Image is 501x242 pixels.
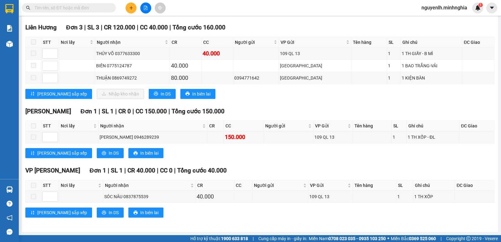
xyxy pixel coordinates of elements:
[99,108,100,115] span: |
[351,37,387,48] th: Tên hàng
[221,236,248,241] strong: 1900 633 818
[314,134,352,141] div: 109 QL 13
[462,37,494,48] th: ĐC Giao
[308,191,353,203] td: 109 QL 13
[414,193,454,200] div: 1 TH XỐP
[6,186,13,193] img: warehouse-icon
[115,108,117,115] span: |
[172,108,225,115] span: Tổng cước 150.000
[397,193,412,200] div: 1
[192,90,210,97] span: In biên lai
[486,3,497,13] button: caret-down
[101,24,102,31] span: |
[87,24,99,31] span: SL 3
[413,180,455,191] th: Ghi chú
[30,210,35,215] span: sort-ascending
[140,24,168,31] span: CC 40.000
[100,122,201,129] span: Người nhận
[160,167,173,174] span: CC 0
[402,62,461,69] div: 1 BAO TRẮNG-VẢI
[7,229,13,235] span: message
[118,108,131,115] span: CR 0
[80,108,97,115] span: Đơn 1
[140,150,158,157] span: In biên lai
[177,167,227,174] span: Tổng cước 40.000
[180,89,215,99] button: printerIn biên lai
[309,235,386,242] span: Miền Nam
[253,235,254,242] span: |
[104,193,194,200] div: SÓC NÂU 0837875539
[26,6,30,10] span: search
[353,121,392,131] th: Tên hàng
[140,3,151,13] button: file-add
[489,5,495,11] span: caret-down
[41,121,59,131] th: STT
[402,75,461,81] div: 1 KIỆN BÀN
[197,192,233,201] div: 40.000
[202,37,233,48] th: CC
[6,25,13,32] img: solution-icon
[132,108,134,115] span: |
[109,150,119,157] span: In DS
[66,24,83,31] span: Đơn 3
[25,208,92,218] button: sort-ascending[PERSON_NAME] sắp xếp
[157,167,158,174] span: |
[388,75,400,81] div: 1
[104,24,135,31] span: CR 120.000
[171,61,200,70] div: 40.000
[353,180,396,191] th: Tên hàng
[441,235,442,242] span: |
[315,122,346,129] span: VP Gửi
[133,151,138,156] span: printer
[309,193,351,200] div: 109 QL 13
[280,62,350,69] div: [GEOGRAPHIC_DATA]
[96,62,169,69] div: BIÊN 0775124787
[129,6,133,10] span: plus
[126,3,137,13] button: plus
[170,37,202,48] th: CR
[254,182,302,189] span: Người gửi
[61,39,89,46] span: Nơi lấy
[25,108,71,115] span: [PERSON_NAME]
[61,182,97,189] span: Nơi lấy
[7,215,13,221] span: notification
[408,134,458,141] div: 1 TH XỐP - ĐL
[96,75,169,81] div: THUẬN 0869749272
[393,134,405,141] div: 1
[396,180,413,191] th: SL
[34,4,108,11] input: Tìm tên, số ĐT hoặc mã đơn
[173,24,225,31] span: Tổng cước 160.000
[279,72,351,84] td: Sài Gòn
[478,3,483,7] sup: 1
[265,122,307,129] span: Người gửi
[137,24,138,31] span: |
[279,60,351,72] td: Sài Gòn
[37,209,87,216] span: [PERSON_NAME] sắp xếp
[5,4,13,13] img: logo-vxr
[235,39,272,46] span: Người gửi
[161,90,171,97] span: In DS
[41,180,59,191] th: STT
[387,237,389,240] span: ⚪️
[409,236,436,241] strong: 0369 525 060
[105,182,189,189] span: Người nhận
[127,167,155,174] span: CR 40.000
[100,134,207,141] div: [PERSON_NAME] 0946289239
[185,91,190,96] span: printer
[258,235,307,242] span: Cung cấp máy in - giấy in:
[124,167,126,174] span: |
[280,50,350,57] div: 109 QL 13
[25,148,92,158] button: sort-ascending[PERSON_NAME] sắp xếp
[224,121,264,131] th: CC
[25,24,57,31] span: Liên Hương
[155,3,166,13] button: aim
[136,108,167,115] span: CC 150.000
[97,39,163,46] span: Người nhận
[459,121,494,131] th: ĐC Giao
[388,62,400,69] div: 1
[30,151,35,156] span: sort-ascending
[208,121,224,131] th: CR
[133,210,138,215] span: printer
[234,75,278,81] div: 0394771642
[102,210,106,215] span: printer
